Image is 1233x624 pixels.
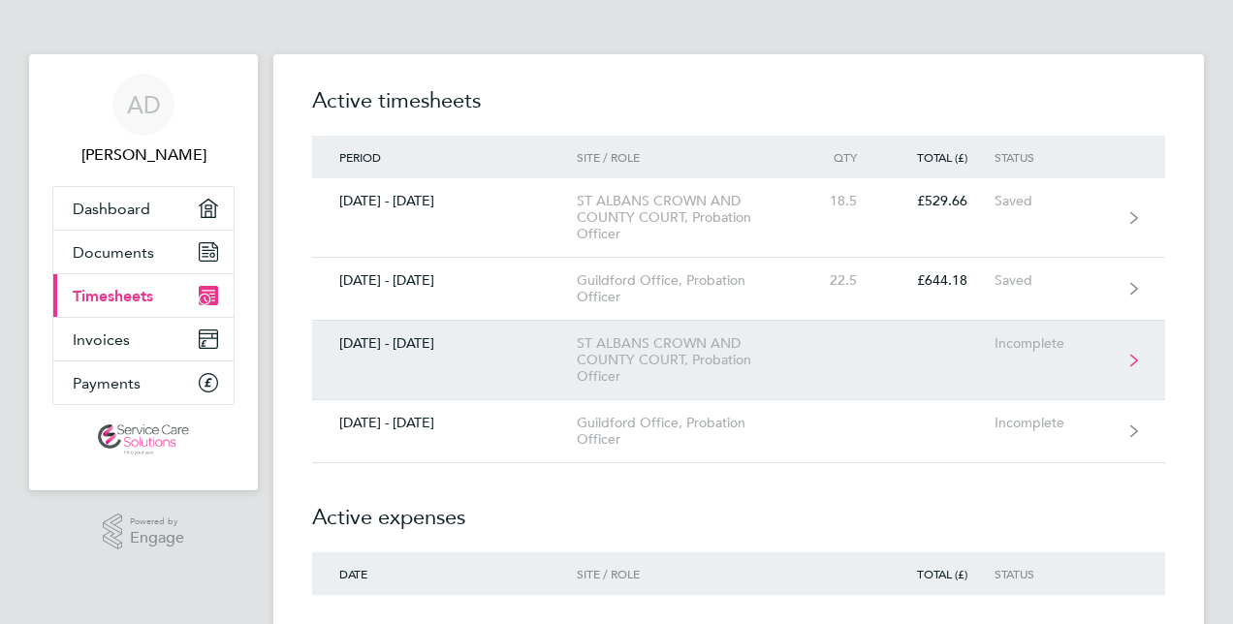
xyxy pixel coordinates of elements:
span: Dashboard [73,200,150,218]
div: Status [995,567,1114,580]
span: Payments [73,374,141,392]
div: ST ALBANS CROWN AND COUNTY COURT, Probation Officer [577,335,799,385]
div: Total (£) [884,567,995,580]
h2: Active expenses [312,463,1165,552]
div: Total (£) [884,150,995,164]
span: AD [127,92,161,117]
div: Guildford Office, Probation Officer [577,272,799,305]
a: Dashboard [53,187,234,230]
div: £644.18 [884,272,995,289]
div: [DATE] - [DATE] [312,335,577,352]
div: [DATE] - [DATE] [312,415,577,431]
a: [DATE] - [DATE]Guildford Office, Probation OfficerIncomplete [312,400,1165,463]
nav: Main navigation [29,54,258,490]
div: Status [995,150,1114,164]
a: [DATE] - [DATE]ST ALBANS CROWN AND COUNTY COURT, Probation Officer18.5£529.66Saved [312,178,1165,258]
div: Site / Role [577,150,799,164]
a: Documents [53,231,234,273]
div: £529.66 [884,193,995,209]
span: Documents [73,243,154,262]
a: [DATE] - [DATE]Guildford Office, Probation Officer22.5£644.18Saved [312,258,1165,321]
a: [DATE] - [DATE]ST ALBANS CROWN AND COUNTY COURT, Probation OfficerIncomplete [312,321,1165,400]
div: [DATE] - [DATE] [312,272,577,289]
a: Powered byEngage [103,514,185,550]
div: 22.5 [799,272,884,289]
div: ST ALBANS CROWN AND COUNTY COURT, Probation Officer [577,193,799,242]
div: Date [312,567,577,580]
div: [DATE] - [DATE] [312,193,577,209]
span: Engage [130,530,184,546]
span: Powered by [130,514,184,530]
div: Saved [995,193,1114,209]
span: Alicia Diyyo [52,143,235,167]
span: Period [339,149,381,165]
div: Site / Role [577,567,799,580]
div: Guildford Office, Probation Officer [577,415,799,448]
a: Payments [53,361,234,404]
span: Timesheets [73,287,153,305]
div: Incomplete [995,335,1114,352]
div: Saved [995,272,1114,289]
div: Incomplete [995,415,1114,431]
img: servicecare-logo-retina.png [98,424,189,455]
a: Invoices [53,318,234,360]
div: 18.5 [799,193,884,209]
a: Timesheets [53,274,234,317]
a: AD[PERSON_NAME] [52,74,235,167]
div: Qty [799,150,884,164]
span: Invoices [73,330,130,349]
h2: Active timesheets [312,85,1165,136]
a: Go to home page [52,424,235,455]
